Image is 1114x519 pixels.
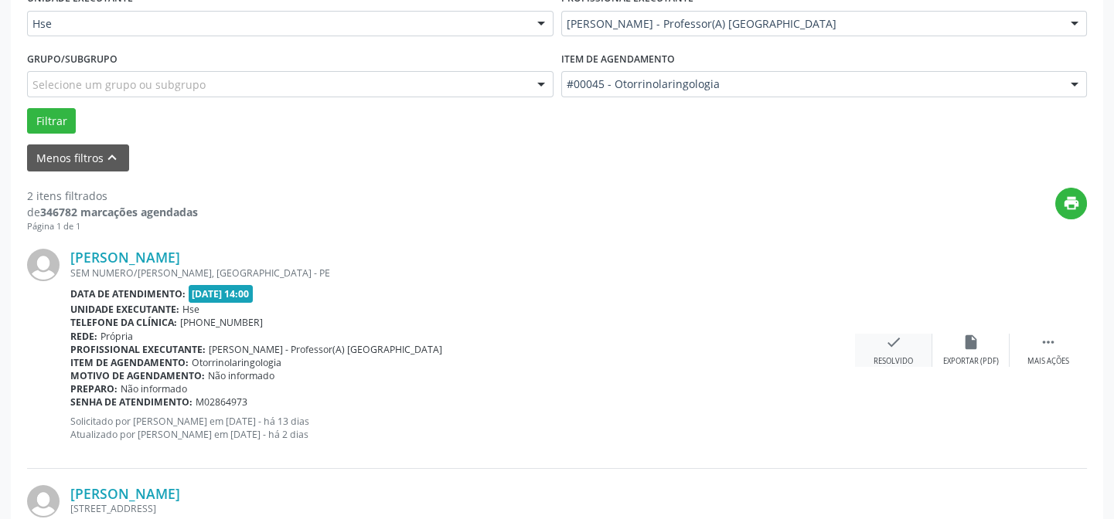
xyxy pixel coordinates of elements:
[27,188,198,204] div: 2 itens filtrados
[70,330,97,343] b: Rede:
[70,382,118,395] b: Preparo:
[962,334,979,351] i: insert_drive_file
[70,485,180,502] a: [PERSON_NAME]
[70,249,180,266] a: [PERSON_NAME]
[192,356,281,369] span: Otorrinolaringologia
[1055,188,1087,219] button: print
[874,356,913,367] div: Resolvido
[40,205,198,219] strong: 346782 marcações agendadas
[208,369,274,382] span: Não informado
[70,316,177,329] b: Telefone da clínica:
[27,204,198,220] div: de
[1027,356,1069,367] div: Mais ações
[121,382,187,395] span: Não informado
[561,47,675,71] label: Item de agendamento
[32,76,206,93] span: Selecione um grupo ou subgrupo
[27,47,118,71] label: Grupo/Subgrupo
[189,285,254,303] span: [DATE] 14:00
[209,343,442,356] span: [PERSON_NAME] - Professor(A) [GEOGRAPHIC_DATA]
[70,303,179,316] b: Unidade executante:
[27,485,60,517] img: img
[196,395,247,409] span: M02864973
[27,144,129,171] button: Menos filtroskeyboard_arrow_up
[70,356,189,369] b: Item de agendamento:
[1040,334,1057,351] i: 
[27,108,76,134] button: Filtrar
[1063,195,1080,212] i: print
[182,303,199,316] span: Hse
[100,330,133,343] span: Própria
[70,287,186,300] b: Data de atendimento:
[27,249,60,281] img: img
[885,334,902,351] i: check
[70,369,205,382] b: Motivo de agendamento:
[32,16,522,32] span: Hse
[943,356,999,367] div: Exportar (PDF)
[70,415,855,441] p: Solicitado por [PERSON_NAME] em [DATE] - há 13 dias Atualizado por [PERSON_NAME] em [DATE] - há 2...
[567,16,1056,32] span: [PERSON_NAME] - Professor(A) [GEOGRAPHIC_DATA]
[70,395,192,409] b: Senha de atendimento:
[567,76,1056,92] span: #00045 - Otorrinolaringologia
[70,266,855,280] div: SEM NUMERO/[PERSON_NAME], [GEOGRAPHIC_DATA] - PE
[104,149,121,166] i: keyboard_arrow_up
[70,343,206,356] b: Profissional executante:
[70,502,855,515] div: [STREET_ADDRESS]
[27,220,198,233] div: Página 1 de 1
[180,316,263,329] span: [PHONE_NUMBER]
